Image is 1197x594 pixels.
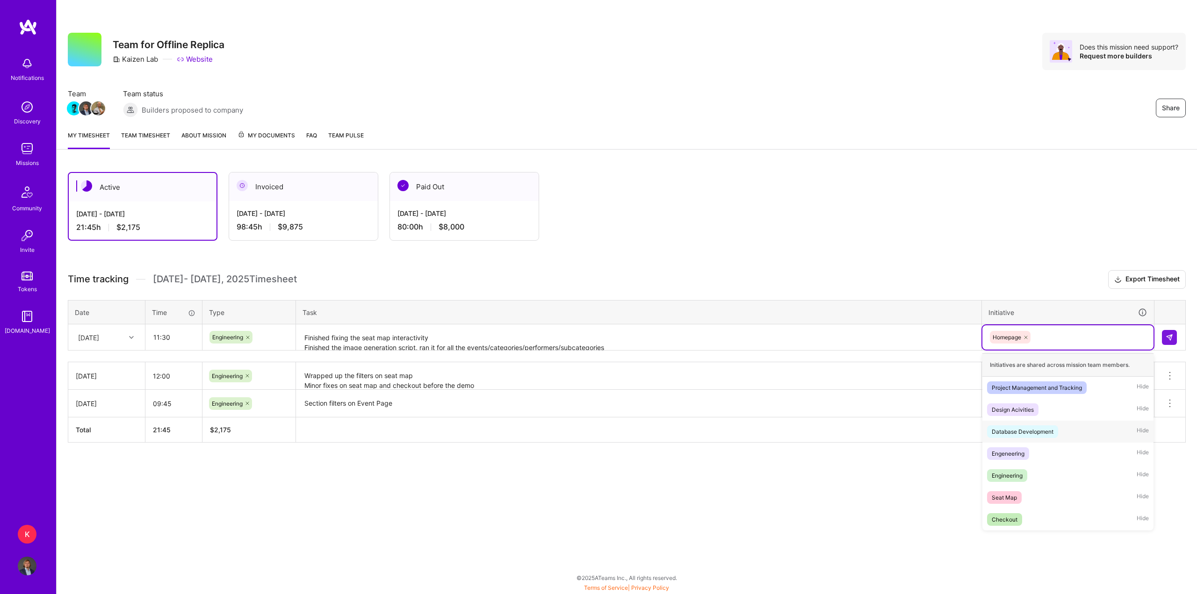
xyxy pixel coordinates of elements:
button: Export Timesheet [1108,270,1186,289]
div: Seat Map [992,493,1017,502]
span: $ 2,175 [210,426,231,434]
div: [DATE] - [DATE] [237,208,370,218]
img: teamwork [18,139,36,158]
span: Team [68,89,104,99]
div: Notifications [11,73,44,83]
div: Database Development [992,427,1053,437]
img: Submit [1166,334,1173,341]
th: Task [296,300,982,324]
div: null [1162,330,1178,345]
div: Does this mission need support? [1080,43,1178,51]
input: HH:MM [145,364,202,388]
div: Engineering [992,471,1023,480]
a: K [15,525,39,544]
input: HH:MM [146,325,202,350]
div: Invite [20,245,35,255]
a: Terms of Service [584,584,628,591]
div: Time [152,308,195,317]
div: Design Acivities [992,405,1034,415]
a: Team Member Avatar [92,100,104,116]
img: Team Member Avatar [79,101,93,115]
div: Discovery [14,116,41,126]
img: Team Member Avatar [91,101,105,115]
span: Hide [1137,491,1149,504]
div: Initiatives are shared across mission team members. [982,353,1154,377]
a: User Avatar [15,557,39,575]
button: Share [1156,99,1186,117]
div: [DATE] [76,371,137,381]
img: User Avatar [18,557,36,575]
div: Invoiced [229,172,378,201]
img: Active [81,180,92,192]
span: Builders proposed to company [142,105,243,115]
div: Community [12,203,42,213]
img: bell [18,54,36,73]
i: icon Chevron [129,335,134,340]
span: Hide [1137,469,1149,482]
span: Engineering [212,400,243,407]
div: [DOMAIN_NAME] [5,326,50,336]
span: [DATE] - [DATE] , 2025 Timesheet [153,273,297,285]
span: Hide [1137,403,1149,416]
div: Kaizen Lab [113,54,158,64]
span: Team Pulse [328,132,364,139]
a: FAQ [306,130,317,149]
img: Invoiced [237,180,248,191]
a: Website [177,54,213,64]
span: Engineering [212,334,243,341]
div: Initiative [988,307,1147,318]
img: discovery [18,98,36,116]
textarea: Finished fixing the seat map interactivity Finished the image generation script, ran it for all t... [297,325,981,350]
div: Paid Out [390,172,539,201]
span: Hide [1137,447,1149,460]
span: | [584,584,669,591]
a: Privacy Policy [631,584,669,591]
div: [DATE] - [DATE] [76,209,209,219]
span: Time tracking [68,273,129,285]
a: About Mission [181,130,226,149]
th: 21:45 [145,417,202,443]
span: $2,175 [116,222,140,232]
div: K [18,525,36,544]
img: Team Member Avatar [67,101,81,115]
th: Total [68,417,145,443]
span: $9,875 [278,222,303,232]
a: Team Member Avatar [80,100,92,116]
div: Engeneering [992,449,1024,458]
img: guide book [18,307,36,326]
img: logo [19,19,37,36]
a: Team timesheet [121,130,170,149]
div: 80:00 h [397,222,531,232]
h3: Team for Offline Replica [113,39,224,50]
a: My timesheet [68,130,110,149]
img: Paid Out [397,180,409,191]
div: Project Management and Tracking [992,383,1082,393]
th: Type [202,300,296,324]
i: icon CompanyGray [113,56,120,63]
span: Share [1162,103,1180,113]
span: My Documents [238,130,295,141]
input: HH:MM [145,391,202,416]
div: Request more builders [1080,51,1178,60]
a: Team Member Avatar [68,100,80,116]
textarea: Section filters on Event Page [297,391,981,416]
div: 98:45 h [237,222,370,232]
div: Active [69,173,216,201]
a: My Documents [238,130,295,149]
span: Hide [1137,381,1149,394]
span: Engineering [212,372,243,379]
img: Community [16,181,38,203]
span: Hide [1137,513,1149,526]
img: Avatar [1050,40,1072,63]
div: Missions [16,158,39,168]
span: Hide [1137,425,1149,438]
div: [DATE] [78,332,99,342]
img: Builders proposed to company [123,102,138,117]
img: Invite [18,226,36,245]
span: Homepage [993,334,1021,341]
span: $8,000 [439,222,464,232]
div: [DATE] [76,399,137,408]
div: [DATE] - [DATE] [397,208,531,218]
div: Checkout [992,515,1017,524]
img: tokens [22,272,33,280]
